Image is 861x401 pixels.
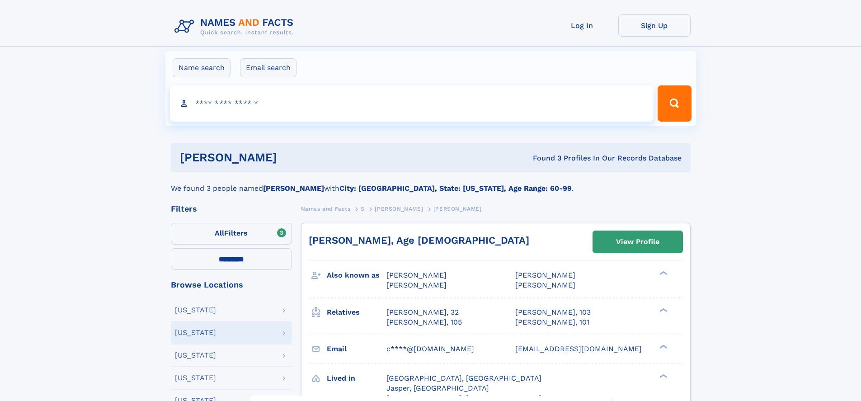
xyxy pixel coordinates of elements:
[175,307,216,314] div: [US_STATE]
[171,281,292,289] div: Browse Locations
[263,184,324,193] b: [PERSON_NAME]
[658,85,691,122] button: Search Button
[593,231,682,253] a: View Profile
[657,270,668,276] div: ❯
[433,206,482,212] span: [PERSON_NAME]
[657,344,668,349] div: ❯
[327,371,386,386] h3: Lived in
[546,14,618,37] a: Log In
[657,373,668,379] div: ❯
[361,203,365,214] a: S
[515,281,575,289] span: [PERSON_NAME]
[215,229,224,237] span: All
[327,341,386,357] h3: Email
[515,344,642,353] span: [EMAIL_ADDRESS][DOMAIN_NAME]
[515,317,589,327] a: [PERSON_NAME], 101
[657,307,668,313] div: ❯
[405,153,682,163] div: Found 3 Profiles In Our Records Database
[339,184,572,193] b: City: [GEOGRAPHIC_DATA], State: [US_STATE], Age Range: 60-99
[175,352,216,359] div: [US_STATE]
[171,172,691,194] div: We found 3 people named with .
[375,203,423,214] a: [PERSON_NAME]
[327,305,386,320] h3: Relatives
[327,268,386,283] h3: Also known as
[386,307,459,317] a: [PERSON_NAME], 32
[386,271,447,279] span: [PERSON_NAME]
[386,374,541,382] span: [GEOGRAPHIC_DATA], [GEOGRAPHIC_DATA]
[386,281,447,289] span: [PERSON_NAME]
[386,384,489,392] span: Jasper, [GEOGRAPHIC_DATA]
[616,231,659,252] div: View Profile
[175,374,216,382] div: [US_STATE]
[171,14,301,39] img: Logo Names and Facts
[175,329,216,336] div: [US_STATE]
[515,271,575,279] span: [PERSON_NAME]
[386,317,462,327] a: [PERSON_NAME], 105
[240,58,296,77] label: Email search
[515,307,591,317] a: [PERSON_NAME], 103
[618,14,691,37] a: Sign Up
[301,203,351,214] a: Names and Facts
[170,85,654,122] input: search input
[309,235,529,246] a: [PERSON_NAME], Age [DEMOGRAPHIC_DATA]
[375,206,423,212] span: [PERSON_NAME]
[361,206,365,212] span: S
[171,223,292,245] label: Filters
[173,58,231,77] label: Name search
[180,152,405,163] h1: [PERSON_NAME]
[171,205,292,213] div: Filters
